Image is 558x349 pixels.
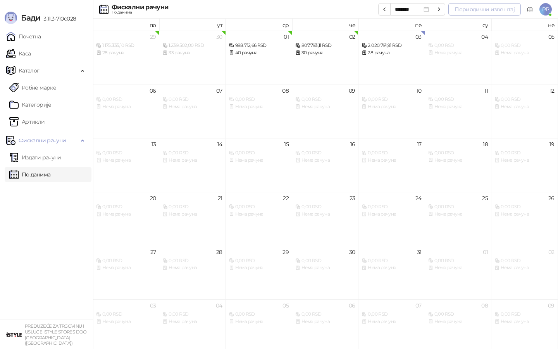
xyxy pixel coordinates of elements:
div: 0,00 RSD [362,203,421,211]
div: 0,00 RSD [494,257,554,264]
div: Нема рачуна [428,211,488,218]
div: 0,00 RSD [229,96,289,103]
div: Нема рачуна [494,318,554,325]
div: Нема рачуна [162,157,222,164]
div: Нема рачуна [229,157,289,164]
td: 2025-10-01 [226,31,292,85]
div: 02 [548,249,555,255]
div: 0,00 RSD [96,257,156,264]
td: 2025-10-19 [491,138,558,192]
div: 0,00 RSD [428,149,488,157]
div: 0,00 RSD [229,311,289,318]
td: 2025-10-26 [491,192,558,246]
div: Нема рачуна [494,157,554,164]
td: 2025-10-14 [159,138,226,192]
td: 2025-10-18 [425,138,491,192]
span: Бади [21,13,40,22]
a: Документација [524,3,536,16]
div: По данима [112,10,168,14]
div: Нема рачуна [362,211,421,218]
img: Logo [5,12,17,24]
td: 2025-10-15 [226,138,292,192]
div: 14 [217,142,222,147]
th: не [491,19,558,31]
div: 04 [216,303,222,308]
div: Нема рачуна [295,157,355,164]
td: 2025-10-03 [358,31,425,85]
div: Нема рачуна [362,318,421,325]
small: PREDUZEĆE ZA TRGOVINU I USLUGE ISTYLE STORES DOO [GEOGRAPHIC_DATA] ([GEOGRAPHIC_DATA]) [25,323,87,346]
td: 2025-10-06 [93,85,159,138]
div: 02 [349,34,355,40]
div: 11 [484,88,488,93]
td: 2025-10-04 [425,31,491,85]
div: 0,00 RSD [96,203,156,211]
div: Нема рачуна [295,103,355,111]
div: 08 [481,303,488,308]
div: Нема рачуна [162,318,222,325]
div: 05 [548,34,555,40]
div: Нема рачуна [229,318,289,325]
div: Нема рачуна [428,157,488,164]
td: 2025-11-02 [491,246,558,300]
td: 2025-10-12 [491,85,558,138]
div: 07 [415,303,422,308]
td: 2025-10-27 [93,246,159,300]
div: Нема рачуна [162,211,222,218]
td: 2025-09-29 [93,31,159,85]
div: 0,00 RSD [428,311,488,318]
th: пе [358,19,425,31]
td: 2025-10-02 [292,31,358,85]
div: Нема рачуна [96,264,156,271]
td: 2025-10-17 [358,138,425,192]
span: 3.11.3-710c028 [40,15,76,22]
div: Нема рачуна [362,157,421,164]
div: Нема рачуна [295,264,355,271]
div: 09 [548,303,555,308]
div: Нема рачуна [362,103,421,111]
div: Нема рачуна [229,103,289,111]
th: че [292,19,358,31]
div: 0,00 RSD [162,96,222,103]
div: 12 [550,88,555,93]
div: 06 [150,88,156,93]
div: Нема рачуна [428,264,488,271]
div: Нема рачуна [96,318,156,325]
th: су [425,19,491,31]
div: 29 [150,34,156,40]
div: 28 [216,249,222,255]
div: 0,00 RSD [162,311,222,318]
div: 2.020.791,91 RSD [362,42,421,49]
td: 2025-10-24 [358,192,425,246]
div: 06 [349,303,355,308]
div: Нема рачуна [96,103,156,111]
div: 0,00 RSD [295,203,355,211]
div: 19 [549,142,555,147]
div: 26 [548,195,555,201]
div: 03 [150,303,156,308]
a: Издати рачуни [9,150,61,165]
span: PP [539,3,552,16]
div: Нема рачуна [96,211,156,218]
div: 0,00 RSD [229,203,289,211]
div: 08 [282,88,289,93]
td: 2025-09-30 [159,31,226,85]
a: Робне марке [9,80,56,95]
div: 16 [350,142,355,147]
a: Почетна [6,29,41,44]
a: Каса [6,46,31,61]
div: 0,00 RSD [494,203,554,211]
div: 23 [350,195,355,201]
div: 0,00 RSD [428,257,488,264]
div: 0,00 RSD [96,149,156,157]
div: Нема рачуна [494,103,554,111]
div: 0,00 RSD [494,96,554,103]
td: 2025-10-13 [93,138,159,192]
div: 0,00 RSD [162,203,222,211]
div: 0,00 RSD [96,311,156,318]
div: Нема рачуна [96,157,156,164]
td: 2025-10-25 [425,192,491,246]
div: Нема рачуна [428,318,488,325]
td: 2025-10-23 [292,192,358,246]
div: 17 [417,142,422,147]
